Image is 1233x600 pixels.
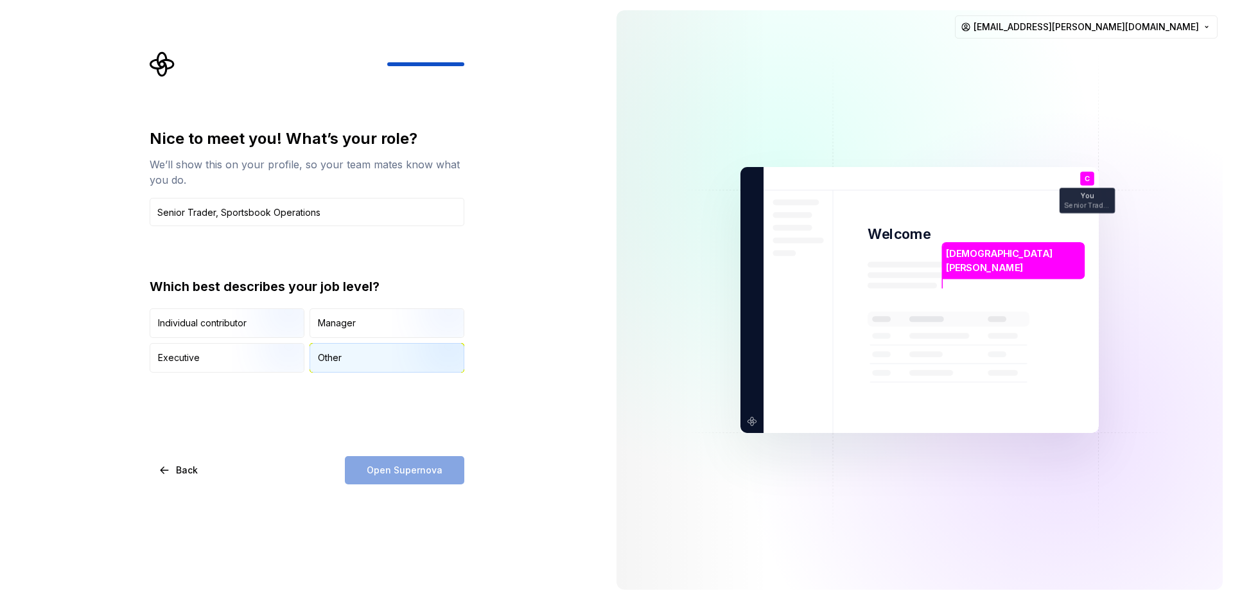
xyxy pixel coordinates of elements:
[868,225,931,243] p: Welcome
[955,15,1218,39] button: [EMAIL_ADDRESS][PERSON_NAME][DOMAIN_NAME]
[158,351,200,364] div: Executive
[318,317,356,330] div: Manager
[1085,175,1090,182] p: C
[150,198,464,226] input: Job title
[150,157,464,188] div: We’ll show this on your profile, so your team mates know what you do.
[150,456,209,484] button: Back
[150,51,175,77] svg: Supernova Logo
[974,21,1199,33] span: [EMAIL_ADDRESS][PERSON_NAME][DOMAIN_NAME]
[1081,193,1094,200] p: You
[318,351,342,364] div: Other
[176,464,198,477] span: Back
[1064,202,1110,209] p: Senior Trader, Sportsbook Operations
[150,128,464,149] div: Nice to meet you! What’s your role?
[150,278,464,296] div: Which best describes your job level?
[158,317,247,330] div: Individual contributor
[946,247,1080,274] p: [DEMOGRAPHIC_DATA][PERSON_NAME]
